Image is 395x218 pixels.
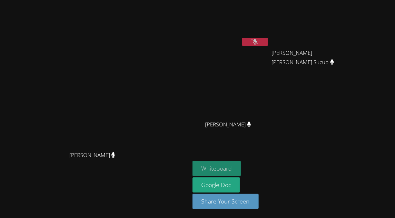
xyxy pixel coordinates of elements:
span: [PERSON_NAME] [205,120,251,129]
button: Whiteboard [193,161,241,176]
span: [PERSON_NAME] [PERSON_NAME] Sucup [272,48,343,67]
button: Share Your Screen [193,194,259,209]
a: Google Doc [193,177,240,193]
span: [PERSON_NAME] [69,151,115,160]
